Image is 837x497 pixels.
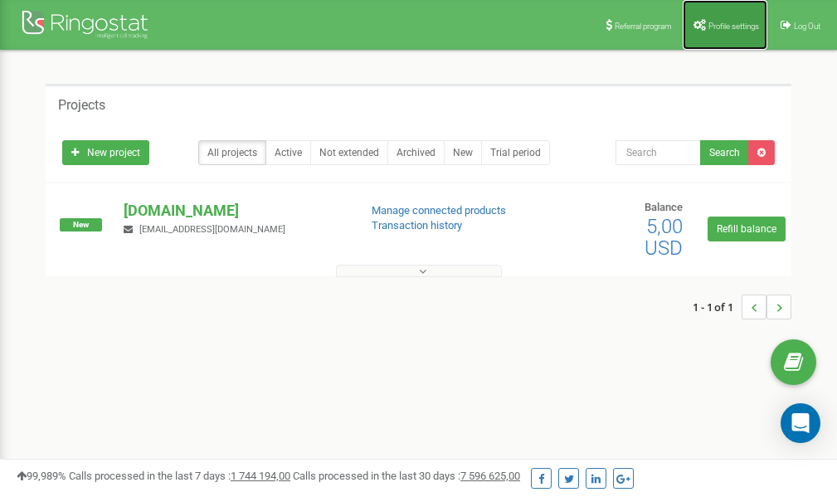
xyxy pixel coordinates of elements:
[17,470,66,482] span: 99,989%
[372,204,506,217] a: Manage connected products
[62,140,149,165] a: New project
[615,22,672,31] span: Referral program
[708,217,786,241] a: Refill balance
[645,201,683,213] span: Balance
[645,215,683,260] span: 5,00 USD
[781,403,820,443] div: Open Intercom Messenger
[198,140,266,165] a: All projects
[693,278,791,336] nav: ...
[69,470,290,482] span: Calls processed in the last 7 days :
[293,470,520,482] span: Calls processed in the last 30 days :
[265,140,311,165] a: Active
[693,295,742,319] span: 1 - 1 of 1
[124,200,344,222] p: [DOMAIN_NAME]
[794,22,820,31] span: Log Out
[60,218,102,231] span: New
[387,140,445,165] a: Archived
[310,140,388,165] a: Not extended
[616,140,701,165] input: Search
[481,140,550,165] a: Trial period
[372,219,462,231] a: Transaction history
[708,22,759,31] span: Profile settings
[460,470,520,482] u: 7 596 625,00
[231,470,290,482] u: 1 744 194,00
[139,224,285,235] span: [EMAIL_ADDRESS][DOMAIN_NAME]
[444,140,482,165] a: New
[58,98,105,113] h5: Projects
[700,140,749,165] button: Search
